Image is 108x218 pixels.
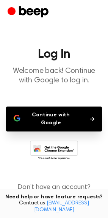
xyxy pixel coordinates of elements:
[8,5,50,20] a: Beep
[5,200,103,213] span: Contact us
[6,48,102,60] h1: Log In
[6,182,102,203] p: Don’t have an account?
[6,107,102,131] button: Continue with Google
[34,201,89,213] a: [EMAIL_ADDRESS][DOMAIN_NAME]
[6,66,102,85] p: Welcome back! Continue with Google to log in.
